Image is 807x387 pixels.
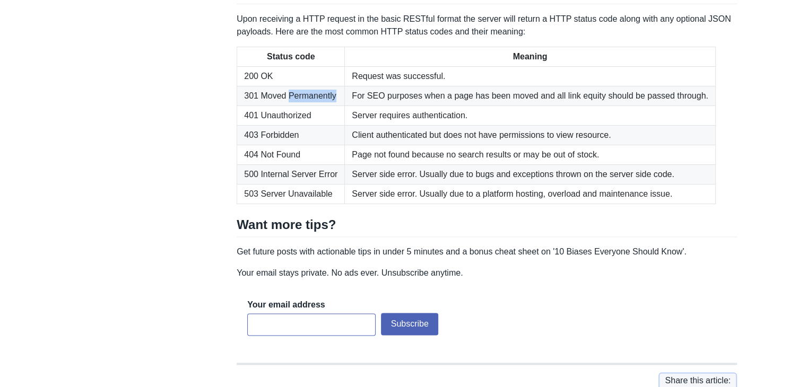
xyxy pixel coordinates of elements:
td: 403 Forbidden [237,126,345,145]
td: 301 Moved Permanently [237,86,345,106]
p: Upon receiving a HTTP request in the basic RESTful format the server will return a HTTP status co... [237,13,737,38]
th: Status code [237,47,345,67]
h2: Want more tips? [237,217,737,237]
td: 404 Not Found [237,145,345,165]
td: Server side error. Usually due to a platform hosting, overload and maintenance issue. [345,184,716,204]
td: Server requires authentication. [345,106,716,126]
button: Subscribe [381,313,438,335]
td: 503 Server Unavailable [237,184,345,204]
p: Your email stays private. No ads ever. Unsubscribe anytime. [237,267,737,279]
p: Get future posts with actionable tips in under 5 minutes and a bonus cheat sheet on '10 Biases Ev... [237,245,737,258]
td: Request was successful. [345,67,716,86]
th: Meaning [345,47,716,67]
td: 500 Internal Server Error [237,165,345,184]
td: 401 Unauthorized [237,106,345,126]
td: Client authenticated but does not have permissions to view resource. [345,126,716,145]
td: Server side error. Usually due to bugs and exceptions thrown on the server side code. [345,165,716,184]
td: For SEO purposes when a page has been moved and all link equity should be passed through. [345,86,716,106]
span: Share this article: [665,374,731,387]
label: Your email address [247,299,325,311]
td: Page not found because no search results or may be out of stock. [345,145,716,165]
td: 200 OK [237,67,345,86]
